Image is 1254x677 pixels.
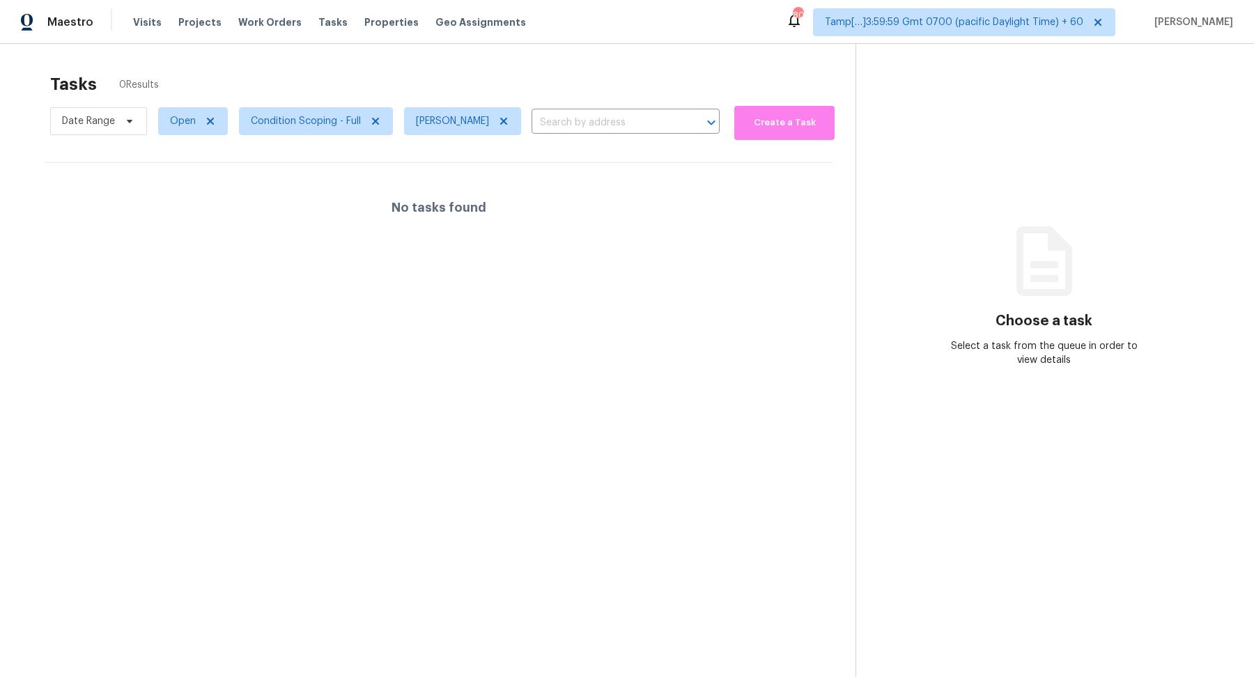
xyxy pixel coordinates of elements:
h2: Tasks [50,77,97,91]
button: Create a Task [734,106,835,140]
span: Condition Scoping - Full [251,114,361,128]
span: Geo Assignments [435,15,526,29]
span: Maestro [47,15,93,29]
div: Select a task from the queue in order to view details [950,339,1138,367]
span: Tasks [318,17,348,27]
h3: Choose a task [996,314,1092,328]
span: [PERSON_NAME] [416,114,489,128]
span: [PERSON_NAME] [1149,15,1233,29]
span: Date Range [62,114,115,128]
span: Properties [364,15,419,29]
span: Create a Task [741,115,828,131]
span: Open [170,114,196,128]
input: Search by address [532,112,681,134]
button: Open [702,113,721,132]
span: Tamp[…]3:59:59 Gmt 0700 (pacific Daylight Time) + 60 [825,15,1083,29]
span: 0 Results [119,78,159,92]
span: Work Orders [238,15,302,29]
div: 801 [793,8,803,22]
span: Projects [178,15,222,29]
h4: No tasks found [392,201,486,215]
span: Visits [133,15,162,29]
